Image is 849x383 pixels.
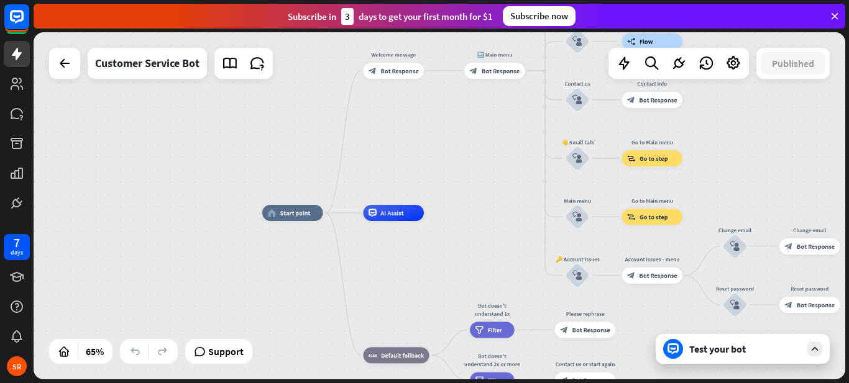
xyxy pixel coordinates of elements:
i: block_user_input [572,212,582,222]
div: Contact us [553,79,602,88]
div: Test your bot [689,343,801,355]
i: block_user_input [572,271,582,281]
span: Bot Response [482,66,520,74]
span: Bot Response [380,66,418,74]
span: Filter [488,326,502,334]
i: block_user_input [572,37,582,47]
span: Bot Response [797,300,835,309]
span: Bot Response [639,96,677,104]
i: block_bot_response [627,96,635,104]
div: 🔙 Main menu [458,50,531,58]
div: Reset password [710,284,759,292]
span: Bot Response [639,271,677,279]
button: Published [761,52,825,74]
div: Subscribe in days to get your first month for $1 [288,8,493,25]
div: Bot doesn't understand 2x or more [464,352,520,368]
span: Go to step [640,155,668,163]
div: SR [7,356,27,376]
div: Welcome message [357,50,430,58]
div: Bot doesn't understand 1x [464,302,520,318]
i: block_user_input [730,241,740,251]
div: Customer Service Bot [95,48,200,79]
i: block_user_input [730,300,740,310]
div: Subscribe now [503,6,576,26]
i: block_goto [627,213,636,221]
i: block_bot_response [784,300,792,309]
i: block_bot_response [369,66,377,74]
i: block_user_input [572,95,582,105]
div: Contact info [616,79,689,88]
i: block_bot_response [627,271,635,279]
i: block_bot_response [469,66,477,74]
i: builder_tree [627,37,636,45]
div: days [11,248,23,257]
a: 7 days [4,234,30,260]
div: Main menu [553,197,602,205]
div: Please rephrase [549,310,622,318]
span: Start point [280,209,311,217]
span: Support [208,341,244,361]
span: Default fallback [381,351,424,359]
span: Go to step [640,213,668,221]
div: 👋 Small talk [553,138,602,146]
i: home_2 [267,209,276,217]
div: 65% [82,341,108,361]
span: AI Assist [380,209,403,217]
div: Go to Main menu [616,197,689,205]
i: block_user_input [572,153,582,163]
div: Reset password [773,284,846,292]
i: filter [475,326,484,334]
div: Go to Main menu [616,138,689,146]
div: Change email [710,226,759,234]
div: Change email [773,226,846,234]
span: Flow [640,37,653,45]
i: block_bot_response [560,326,568,334]
div: Contact us or start again [549,360,622,368]
div: 3 [341,8,354,25]
span: Bot Response [797,242,835,250]
i: block_fallback [369,351,377,359]
div: 7 [14,237,20,248]
div: 🔑 Account issues [553,255,602,263]
i: block_goto [627,155,636,163]
div: Account issues - menu [616,255,689,263]
span: Bot Response [572,326,610,334]
i: block_bot_response [784,242,792,250]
